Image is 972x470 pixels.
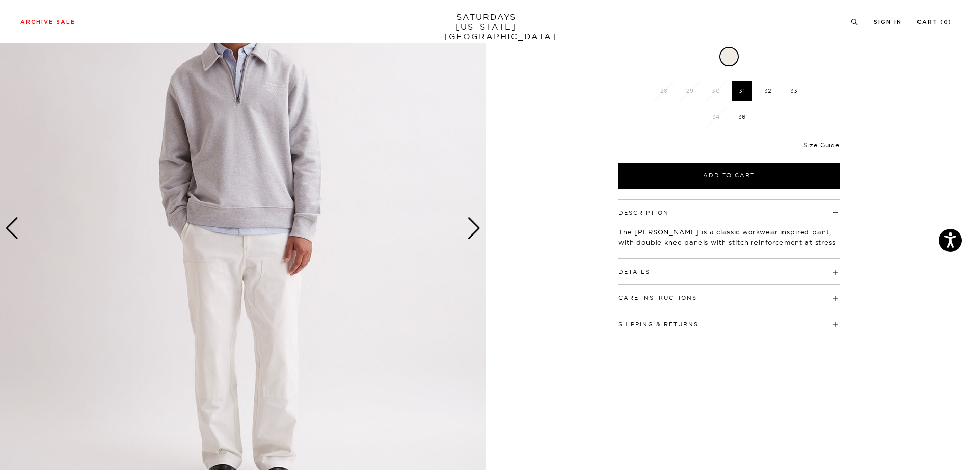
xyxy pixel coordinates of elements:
div: Next slide [467,217,481,240]
div: Previous slide [5,217,19,240]
button: Care Instructions [618,295,697,301]
p: The [PERSON_NAME] is a classic workwear inspired pant, with double knee panels with stitch reinfo... [618,227,840,257]
a: Cart (0) [917,19,952,25]
a: Sign In [874,19,902,25]
a: Size Guide [803,141,840,149]
a: SATURDAYS[US_STATE][GEOGRAPHIC_DATA] [444,12,528,41]
small: 0 [944,20,948,25]
label: 33 [784,81,804,101]
a: Archive Sale [20,19,75,25]
button: Description [618,210,669,216]
button: Shipping & Returns [618,322,698,327]
label: 32 [758,81,778,101]
button: Add to Cart [618,163,840,189]
label: 36 [732,107,752,127]
label: 31 [732,81,752,101]
button: Details [618,269,650,275]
